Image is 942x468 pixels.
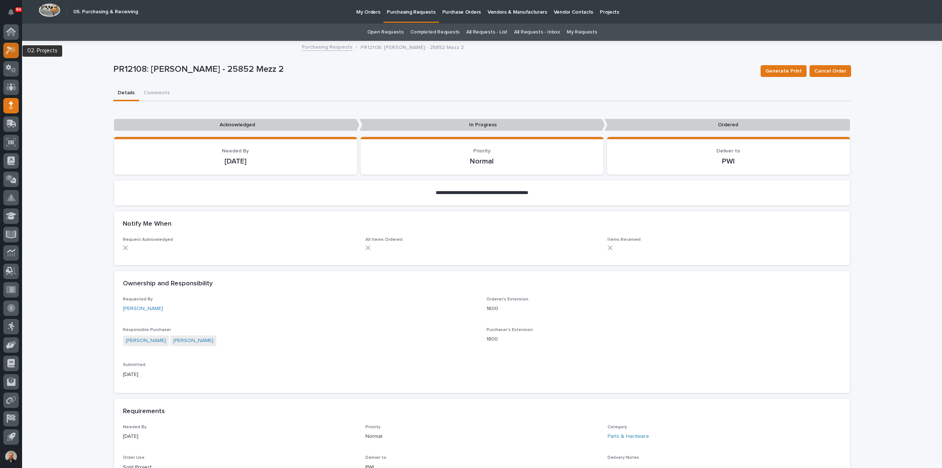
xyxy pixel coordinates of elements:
[365,455,386,460] span: Deliver to
[123,157,348,166] p: [DATE]
[123,220,171,228] h2: Notify Me When
[302,42,353,51] a: Purchasing Requests
[365,237,403,242] span: All Items Ordered
[123,433,357,440] p: [DATE]
[173,337,213,345] a: [PERSON_NAME]
[365,433,599,440] p: Normal
[369,157,595,166] p: Normal
[139,86,174,101] button: Comments
[814,67,846,75] span: Cancel Order
[114,119,360,131] p: Acknowledged
[608,455,639,460] span: Delivery Notes
[123,363,145,367] span: Submitted
[608,237,641,242] span: Items Received
[9,9,19,21] div: Notifications94
[367,24,404,41] a: Open Requests
[360,119,605,131] p: In Progress
[765,67,802,75] span: Generate Print
[3,4,19,20] button: Notifications
[466,24,507,41] a: All Requests - List
[123,280,213,288] h2: Ownership and Responsibility
[123,408,165,416] h2: Requirements
[123,371,478,379] p: [DATE]
[113,64,755,75] p: PR12108: [PERSON_NAME] - 25852 Mezz 2
[616,157,841,166] p: PWI
[567,24,597,41] a: My Requests
[123,328,171,332] span: Responsible Purchaser
[123,455,145,460] span: Order Use
[486,335,841,343] p: 1800
[3,449,19,464] button: users-avatar
[361,43,464,51] p: PR12108: [PERSON_NAME] - 25852 Mezz 2
[810,65,851,77] button: Cancel Order
[365,425,380,429] span: Priority
[608,425,627,429] span: Category
[113,86,139,101] button: Details
[126,337,166,345] a: [PERSON_NAME]
[39,3,60,17] img: Workspace Logo
[123,425,146,429] span: Needed By
[222,148,249,154] span: Needed By
[608,433,649,440] a: Parts & Hardware
[123,305,163,313] a: [PERSON_NAME]
[473,148,491,154] span: Priority
[761,65,807,77] button: Generate Print
[486,328,533,332] span: Purchaser's Extension
[410,24,460,41] a: Completed Requests
[123,237,173,242] span: Request Acknowledged
[716,148,740,154] span: Deliver to
[514,24,560,41] a: All Requests - Inbox
[73,9,138,15] h2: 05. Purchasing & Receiving
[16,7,21,12] p: 94
[486,305,841,313] p: 1600
[486,297,528,302] span: Orderer's Extension
[123,297,153,302] span: Requested By
[605,119,850,131] p: Ordered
